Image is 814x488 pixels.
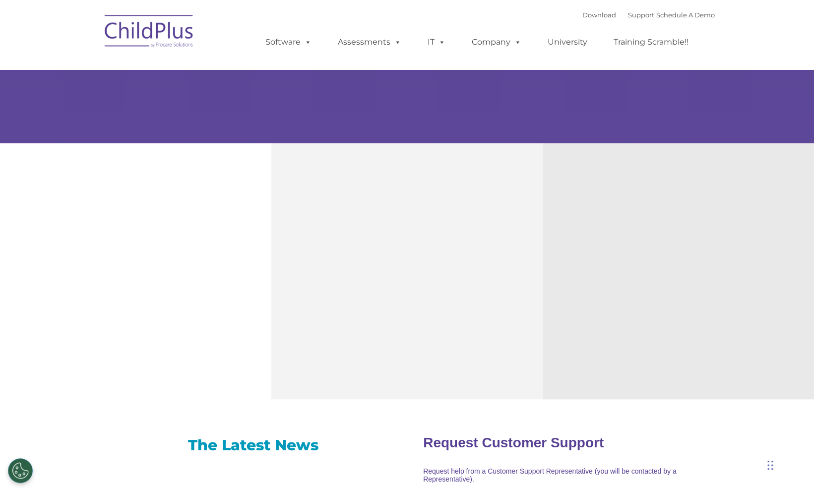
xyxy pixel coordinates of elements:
[656,11,715,19] a: Schedule A Demo
[582,11,616,19] a: Download
[138,65,168,73] span: Last name
[116,435,391,455] h3: The Latest News
[255,32,321,52] a: Software
[138,106,180,114] span: Phone number
[628,11,654,19] a: Support
[652,381,814,488] iframe: Chat Widget
[582,11,715,19] font: |
[462,32,531,52] a: Company
[538,32,597,52] a: University
[604,32,698,52] a: Training Scramble!!
[100,8,199,58] img: ChildPlus by Procare Solutions
[328,32,411,52] a: Assessments
[418,32,455,52] a: IT
[8,458,33,483] button: Cookies Settings
[767,450,773,480] div: Drag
